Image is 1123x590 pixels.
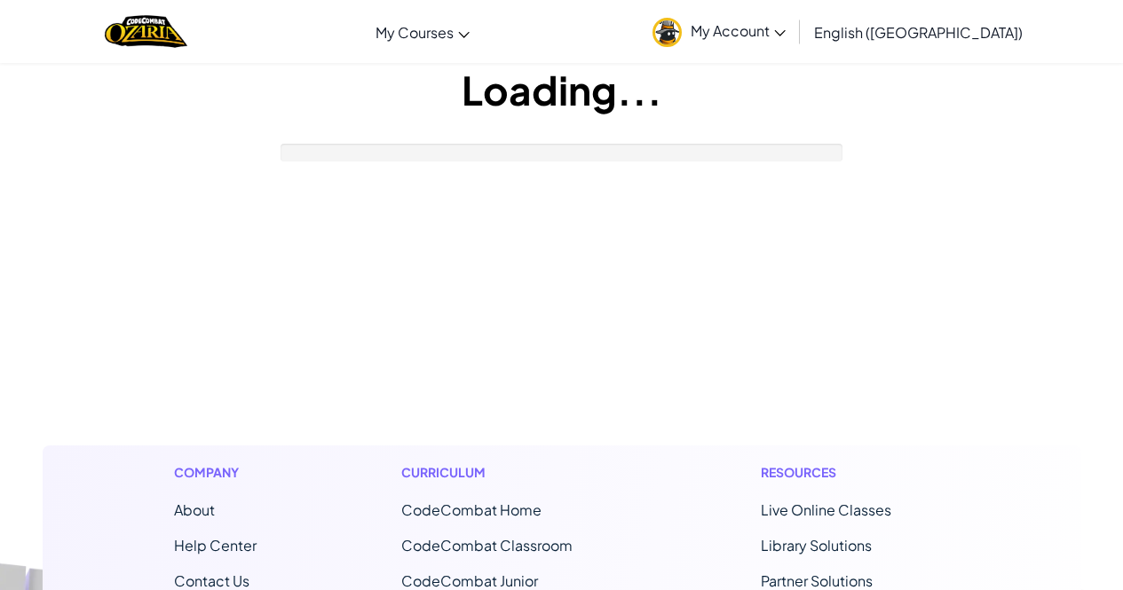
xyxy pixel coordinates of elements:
span: English ([GEOGRAPHIC_DATA]) [814,23,1023,42]
a: English ([GEOGRAPHIC_DATA]) [805,8,1032,56]
a: My Account [644,4,795,59]
span: CodeCombat Home [401,500,542,519]
h1: Curriculum [401,463,616,482]
a: My Courses [367,8,478,56]
h1: Resources [761,463,950,482]
span: Contact Us [174,571,249,590]
a: Live Online Classes [761,500,891,519]
h1: Company [174,463,257,482]
a: Partner Solutions [761,571,873,590]
a: Ozaria by CodeCombat logo [105,13,187,50]
a: CodeCombat Classroom [401,536,573,555]
a: About [174,500,215,519]
img: avatar [652,18,682,47]
a: CodeCombat Junior [401,571,538,590]
span: My Courses [376,23,454,42]
a: Library Solutions [761,536,872,555]
a: Help Center [174,536,257,555]
span: My Account [691,21,786,40]
img: Home [105,13,187,50]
